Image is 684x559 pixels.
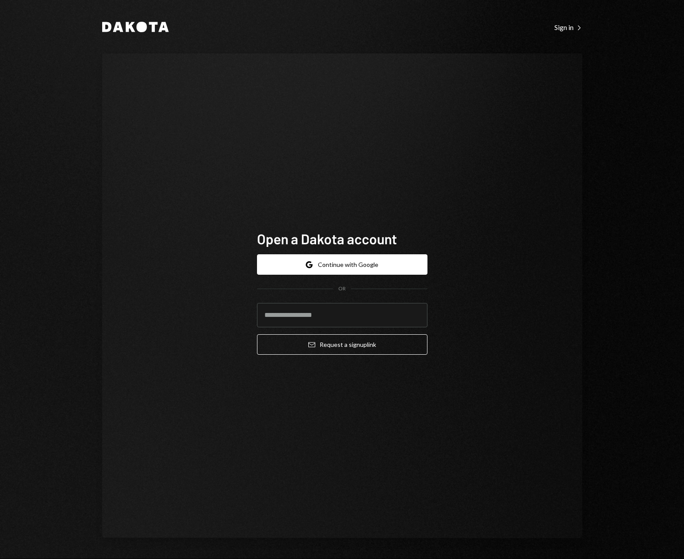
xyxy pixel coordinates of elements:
button: Request a signuplink [257,334,427,355]
a: Sign in [554,22,582,32]
button: Continue with Google [257,254,427,275]
div: OR [338,285,346,293]
div: Sign in [554,23,582,32]
h1: Open a Dakota account [257,230,427,247]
